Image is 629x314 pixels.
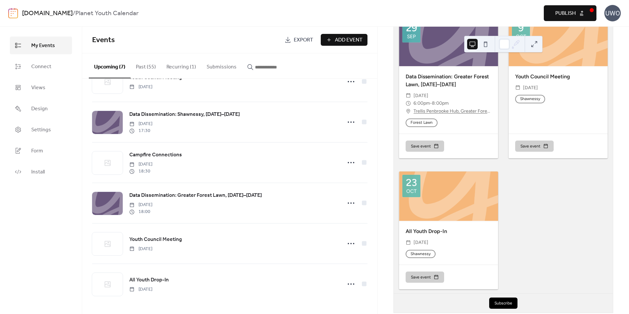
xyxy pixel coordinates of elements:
[10,79,72,96] a: Views
[129,286,152,293] span: [DATE]
[515,84,520,92] div: ​
[31,84,45,92] span: Views
[406,141,444,152] button: Save event
[129,110,240,119] a: Data Dissemination: Shawnessy, [DATE]–[DATE]
[129,235,182,244] a: Youth Council Meeting
[406,107,411,115] div: ​
[89,53,131,78] button: Upcoming (7)
[321,34,367,46] button: Add Event
[31,105,48,113] span: Design
[201,53,242,78] button: Submissions
[129,120,152,127] span: [DATE]
[430,99,432,107] span: -
[129,236,182,244] span: Youth Council Meeting
[406,178,417,188] div: 23
[280,34,318,46] a: Export
[604,5,621,21] div: UWO
[515,141,554,152] button: Save event
[406,92,411,100] div: ​
[544,5,596,21] button: Publish
[523,84,538,92] span: [DATE]
[399,73,498,89] div: Data Dissemination: Greater Forest Lawn, [DATE]–[DATE]
[129,161,152,168] span: [DATE]
[294,36,313,44] span: Export
[129,84,152,91] span: [DATE]
[22,7,73,20] a: [DOMAIN_NAME]
[131,53,161,78] button: Past (55)
[10,142,72,160] a: Form
[509,73,608,81] div: Youth Council Meeting
[432,99,449,107] span: 8:00pm
[414,92,428,100] span: [DATE]
[555,10,576,17] span: Publish
[8,8,18,18] img: logo
[31,168,45,176] span: Install
[129,111,240,118] span: Data Dissemination: Shawnessy, [DATE]–[DATE]
[10,58,72,75] a: Connect
[10,163,72,181] a: Install
[406,189,416,194] div: Oct
[399,227,498,235] div: All Youth Drop-In
[129,192,262,199] span: Data Dissemination: Greater Forest Lawn, [DATE]–[DATE]
[129,191,262,200] a: Data Dissemination: Greater Forest Lawn, [DATE]–[DATE]
[406,239,411,247] div: ​
[10,121,72,139] a: Settings
[489,298,517,309] button: Subscribe
[75,7,138,20] b: Planet Youth Calendar
[129,151,182,159] a: Campfire Connections
[129,127,152,134] span: 17:30
[129,246,152,252] span: [DATE]
[92,33,115,47] span: Events
[161,53,201,78] button: Recurring (1)
[31,126,51,134] span: Settings
[31,147,43,155] span: Form
[10,37,72,54] a: My Events
[414,107,491,115] a: Trellis Penbrooke Hub, Greater Forest Lawn
[31,42,55,50] span: My Events
[335,36,363,44] span: Add Event
[129,208,152,215] span: 18:00
[129,201,152,208] span: [DATE]
[31,63,51,71] span: Connect
[129,168,152,175] span: 18:30
[10,100,72,118] a: Design
[414,99,430,107] span: 6:00pm
[406,99,411,107] div: ​
[516,34,526,39] div: Oct
[406,272,444,283] button: Save event
[129,276,169,284] a: All Youth Drop-In
[406,23,417,33] div: 29
[414,239,428,247] span: [DATE]
[73,7,75,20] b: /
[518,23,524,33] div: 9
[407,34,416,39] div: Sep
